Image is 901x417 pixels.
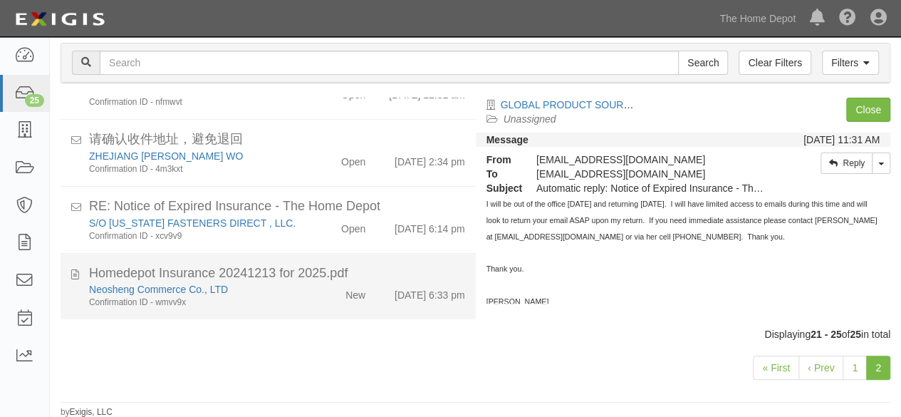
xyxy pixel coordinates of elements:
[89,150,243,162] a: ZHEJIANG [PERSON_NAME] WO
[341,149,365,169] div: Open
[866,356,890,380] a: 2
[821,153,873,174] a: Reply
[395,149,465,169] div: [DATE] 2:34 pm
[476,181,526,195] strong: Subject
[89,163,299,175] div: Confirmation ID - 4m3kxt
[89,197,465,216] div: RE: Notice of Expired Insurance - The Home Depot
[803,133,880,147] div: [DATE] 11:31 AM
[678,51,728,75] input: Search
[486,134,528,145] strong: Message
[345,282,365,302] div: New
[341,216,365,236] div: Open
[89,130,465,149] div: 请确认收件地址，避免退回
[89,230,299,242] div: Confirmation ID - xcv9v9
[486,264,524,273] span: Thank you.
[395,282,465,302] div: [DATE] 6:33 pm
[70,407,113,417] a: Exigis, LLC
[89,96,299,108] div: Confirmation ID - nfmwvt
[476,153,526,167] strong: From
[501,99,652,110] a: GLOBAL PRODUCT SOURCING,
[811,329,842,340] b: 21 - 25
[476,167,526,181] strong: To
[395,216,465,236] div: [DATE] 6:14 pm
[89,284,228,295] a: Neosheng Commerce Co., LTD
[839,10,856,27] i: Help Center - Complianz
[846,98,890,122] a: Close
[486,200,877,241] span: I will be out of the office [DATE] and returning [DATE]. I will have limited access to emails dur...
[850,329,861,340] b: 25
[822,51,879,75] a: Filters
[11,6,109,32] img: logo-5460c22ac91f19d4615b14bd174203de0afe785f0fc80cf4dbbc73dc1793850b.png
[843,356,867,380] a: 1
[25,94,44,107] div: 25
[712,4,803,33] a: The Home Depot
[89,264,465,283] div: Homedepot Insurance 20241213 for 2025.pdf
[739,51,811,75] a: Clear Filters
[753,356,799,380] a: « First
[526,167,776,181] div: party-9wvmkk@sbainsurance.homedepot.com
[798,356,843,380] a: ‹ Prev
[89,282,299,297] div: Neosheng Commerce Co., LTD
[526,181,776,195] div: Automatic reply: Notice of Expired Insurance - The Home Depot
[50,327,901,341] div: Displaying of in total
[89,297,299,309] div: Confirmation ID - wmvv9x
[89,217,296,229] a: S/O [US_STATE] FASTENERS DIRECT , LLC.
[486,297,549,306] span: [PERSON_NAME]
[504,113,556,125] a: Unassigned
[100,51,679,75] input: Search
[526,153,776,167] div: [EMAIL_ADDRESS][DOMAIN_NAME]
